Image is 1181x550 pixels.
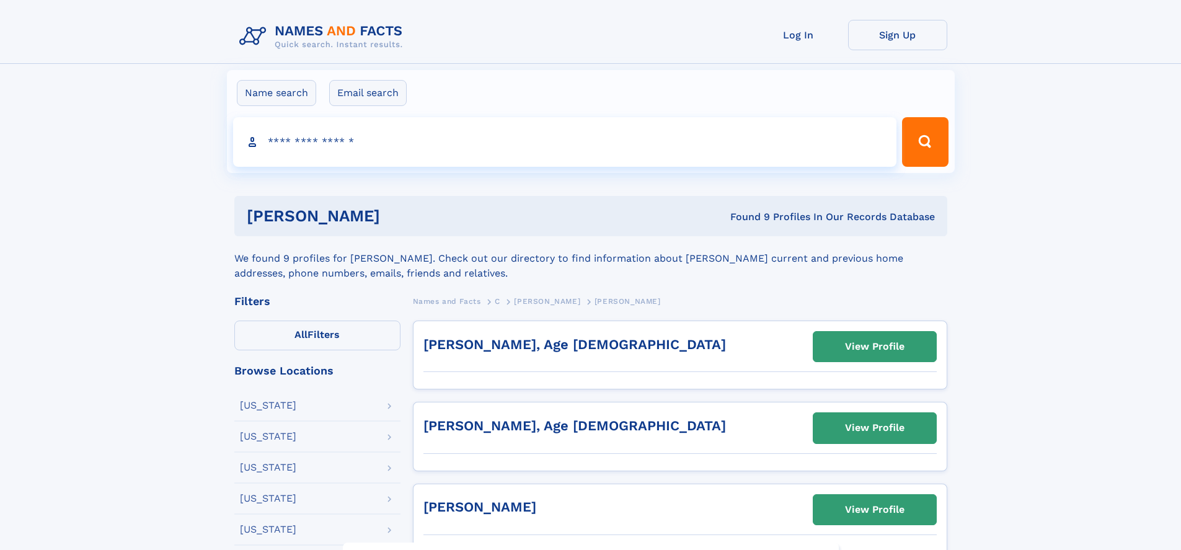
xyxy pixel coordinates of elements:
a: [PERSON_NAME], Age [DEMOGRAPHIC_DATA] [423,418,726,433]
a: [PERSON_NAME] [514,293,580,309]
label: Name search [237,80,316,106]
a: C [495,293,500,309]
img: Logo Names and Facts [234,20,413,53]
a: Log In [749,20,848,50]
button: Search Button [902,117,948,167]
a: View Profile [813,495,936,525]
div: Found 9 Profiles In Our Records Database [555,210,935,224]
a: Names and Facts [413,293,481,309]
input: search input [233,117,897,167]
span: [PERSON_NAME] [595,297,661,306]
a: Sign Up [848,20,947,50]
a: View Profile [813,413,936,443]
div: [US_STATE] [240,525,296,534]
div: View Profile [845,414,905,442]
div: View Profile [845,495,905,524]
div: View Profile [845,332,905,361]
a: [PERSON_NAME], Age [DEMOGRAPHIC_DATA] [423,337,726,352]
div: [US_STATE] [240,463,296,472]
h1: [PERSON_NAME] [247,208,555,224]
div: [US_STATE] [240,432,296,441]
span: C [495,297,500,306]
span: All [294,329,307,340]
div: Browse Locations [234,365,400,376]
div: [US_STATE] [240,494,296,503]
div: Filters [234,296,400,307]
a: View Profile [813,332,936,361]
span: [PERSON_NAME] [514,297,580,306]
label: Email search [329,80,407,106]
div: [US_STATE] [240,401,296,410]
a: [PERSON_NAME] [423,499,536,515]
label: Filters [234,321,400,350]
div: We found 9 profiles for [PERSON_NAME]. Check out our directory to find information about [PERSON_... [234,236,947,281]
